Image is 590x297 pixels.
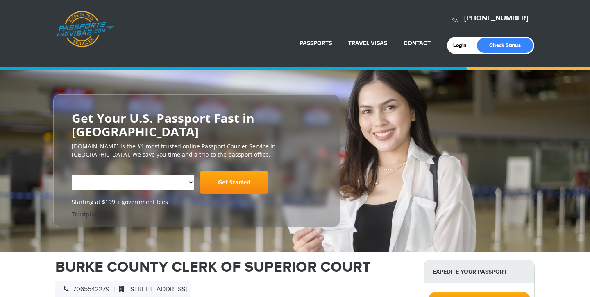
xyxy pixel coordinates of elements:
[55,260,412,274] h1: BURKE COUNTY CLERK OF SUPERIOR COURT
[59,286,109,293] span: 7065542279
[72,198,322,206] span: Starting at $199 + government fees
[348,40,387,47] a: Travel Visas
[200,171,268,194] a: Get Started
[72,142,322,159] p: [DOMAIN_NAME] is the #1 most trusted online Passport Courier Service in [GEOGRAPHIC_DATA]. We sav...
[115,286,187,293] span: [STREET_ADDRESS]
[56,11,114,47] a: Passports & [DOMAIN_NAME]
[72,210,98,218] a: Trustpilot
[404,40,431,47] a: Contact
[453,42,472,49] a: Login
[464,14,528,23] a: [PHONE_NUMBER]
[72,111,322,138] h2: Get Your U.S. Passport Fast in [GEOGRAPHIC_DATA]
[477,38,533,53] a: Check Status
[424,260,534,283] strong: Expedite Your Passport
[300,40,332,47] a: Passports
